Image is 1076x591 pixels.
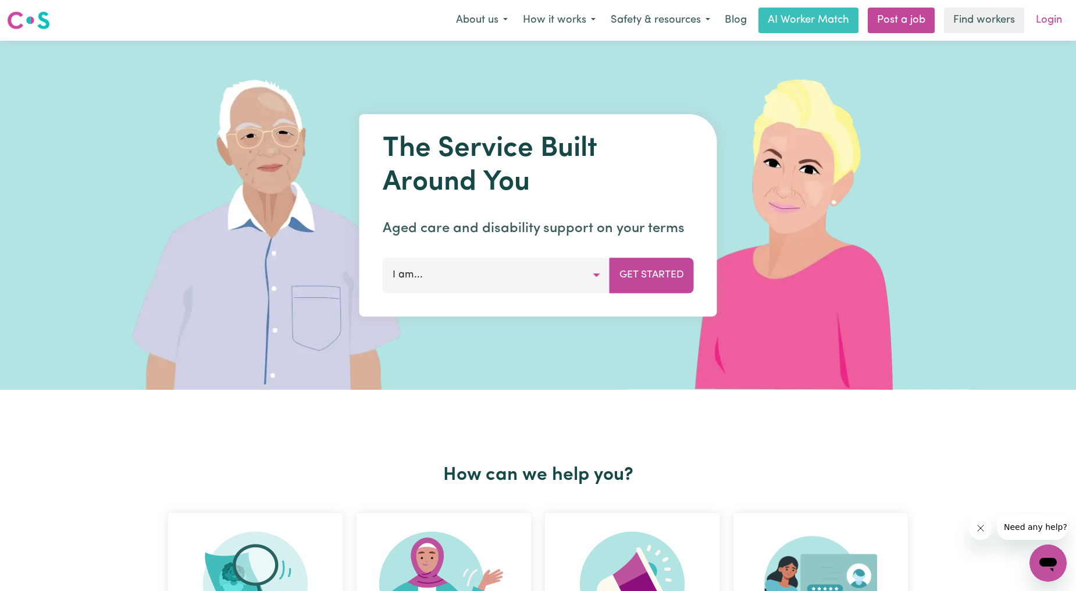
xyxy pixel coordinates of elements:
[610,258,694,293] button: Get Started
[7,10,50,31] img: Careseekers logo
[7,8,70,17] span: Need any help?
[1029,8,1069,33] a: Login
[448,8,515,33] button: About us
[161,464,915,486] h2: How can we help you?
[868,8,935,33] a: Post a job
[718,8,754,33] a: Blog
[997,514,1067,540] iframe: Message from company
[969,517,992,540] iframe: Close message
[383,258,610,293] button: I am...
[603,8,718,33] button: Safety & resources
[383,218,694,239] p: Aged care and disability support on your terms
[758,8,858,33] a: AI Worker Match
[383,133,694,200] h1: The Service Built Around You
[944,8,1024,33] a: Find workers
[1029,544,1067,582] iframe: Button to launch messaging window
[7,7,50,34] a: Careseekers logo
[515,8,603,33] button: How it works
